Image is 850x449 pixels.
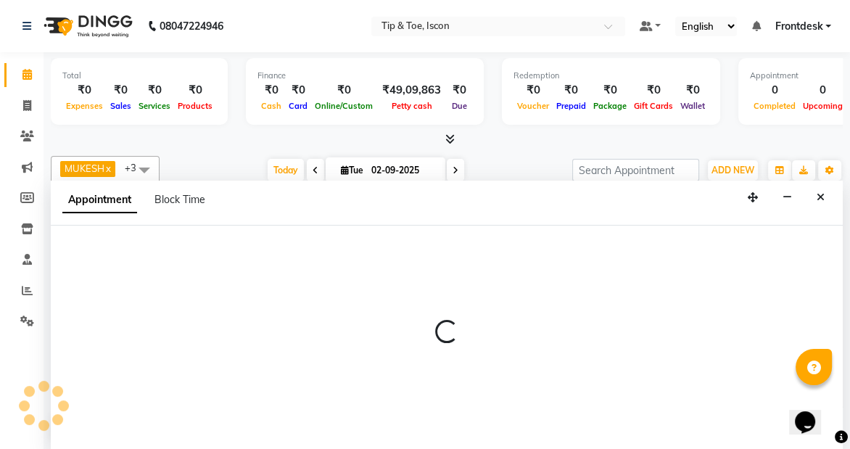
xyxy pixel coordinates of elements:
span: Due [448,101,471,111]
span: Online/Custom [311,101,376,111]
div: ₹49,09,863 [376,82,447,99]
span: Card [285,101,311,111]
span: Block Time [154,193,205,206]
span: ADD NEW [711,165,754,176]
span: Expenses [62,101,107,111]
span: Services [135,101,174,111]
div: 0 [750,82,799,99]
div: ₹0 [513,82,553,99]
span: Frontdesk [775,19,822,34]
div: ₹0 [62,82,107,99]
div: ₹0 [590,82,630,99]
div: ₹0 [553,82,590,99]
div: ₹0 [630,82,677,99]
div: ₹0 [447,82,472,99]
input: Search Appointment [572,159,699,181]
div: Finance [257,70,472,82]
div: Total [62,70,216,82]
div: ₹0 [174,82,216,99]
a: x [104,162,111,174]
div: ₹0 [257,82,285,99]
span: Products [174,101,216,111]
div: ₹0 [311,82,376,99]
div: ₹0 [677,82,709,99]
button: ADD NEW [708,160,758,181]
div: Redemption [513,70,709,82]
span: Upcoming [799,101,846,111]
iframe: chat widget [789,391,835,434]
b: 08047224946 [160,6,223,46]
div: 0 [799,82,846,99]
span: Today [268,159,304,181]
div: ₹0 [135,82,174,99]
span: Wallet [677,101,709,111]
div: ₹0 [285,82,311,99]
div: ₹0 [107,82,135,99]
button: Close [810,186,831,209]
span: Package [590,101,630,111]
span: Sales [107,101,135,111]
span: Tue [337,165,367,176]
img: logo [37,6,136,46]
input: 2025-09-02 [367,160,440,181]
span: MUKESH [65,162,104,174]
span: Gift Cards [630,101,677,111]
span: Prepaid [553,101,590,111]
span: Completed [750,101,799,111]
span: Voucher [513,101,553,111]
span: Petty cash [388,101,436,111]
span: Appointment [62,187,137,213]
span: +3 [125,162,147,173]
span: Cash [257,101,285,111]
